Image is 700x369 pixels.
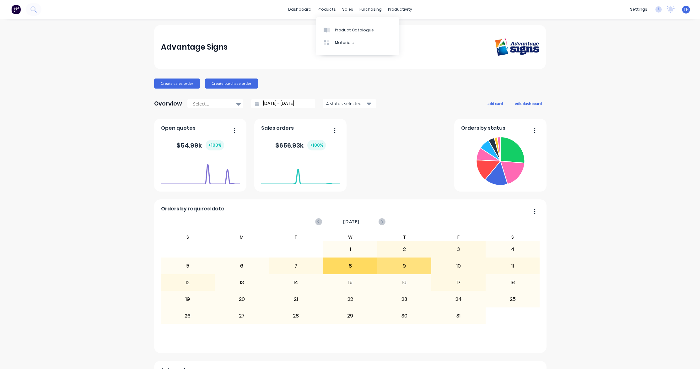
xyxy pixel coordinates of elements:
[378,308,431,324] div: 30
[486,275,540,290] div: 18
[385,5,415,14] div: productivity
[215,258,269,274] div: 6
[486,233,540,241] div: S
[323,233,377,241] div: W
[486,258,540,274] div: 11
[323,291,377,307] div: 22
[307,140,326,150] div: + 100 %
[316,36,399,49] a: Materials
[206,140,224,150] div: + 100 %
[684,7,689,12] span: TH
[486,241,540,257] div: 4
[323,258,377,274] div: 8
[326,100,366,107] div: 4 status selected
[161,205,224,213] span: Orders by required date
[161,124,196,132] span: Open quotes
[205,79,258,89] button: Create purchase order
[154,97,182,110] div: Overview
[161,233,215,241] div: S
[154,79,200,89] button: Create sales order
[215,308,269,324] div: 27
[323,308,377,324] div: 29
[432,241,485,257] div: 3
[161,291,215,307] div: 19
[335,40,354,46] div: Materials
[316,24,399,36] a: Product Catalogue
[432,291,485,307] div: 24
[161,275,215,290] div: 12
[335,27,374,33] div: Product Catalogue
[378,275,431,290] div: 16
[431,233,486,241] div: F
[269,275,323,290] div: 14
[269,291,323,307] div: 21
[323,241,377,257] div: 1
[378,258,431,274] div: 9
[432,308,485,324] div: 31
[461,124,505,132] span: Orders by status
[215,233,269,241] div: M
[495,38,539,56] img: Advantage Signs
[161,308,215,324] div: 26
[483,99,507,107] button: add card
[11,5,21,14] img: Factory
[285,5,315,14] a: dashboard
[432,275,485,290] div: 17
[377,233,432,241] div: T
[486,291,540,307] div: 25
[269,258,323,274] div: 7
[432,258,485,274] div: 10
[339,5,356,14] div: sales
[378,291,431,307] div: 23
[378,241,431,257] div: 2
[275,140,326,150] div: $ 656.93k
[627,5,650,14] div: settings
[323,275,377,290] div: 15
[215,291,269,307] div: 20
[269,308,323,324] div: 28
[511,99,546,107] button: edit dashboard
[215,275,269,290] div: 13
[356,5,385,14] div: purchasing
[161,41,228,53] div: Advantage Signs
[315,5,339,14] div: products
[261,124,294,132] span: Sales orders
[176,140,224,150] div: $ 54.99k
[161,258,215,274] div: 5
[343,218,359,225] span: [DATE]
[269,233,323,241] div: T
[323,99,376,108] button: 4 status selected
